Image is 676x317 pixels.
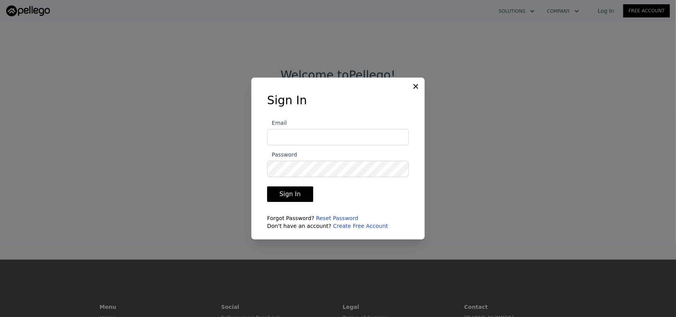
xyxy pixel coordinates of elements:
button: Sign In [267,186,313,202]
input: Password [267,161,409,177]
div: Forgot Password? Don't have an account? [267,214,409,230]
input: Email [267,129,409,145]
a: Create Free Account [333,223,388,229]
h3: Sign In [267,93,409,107]
span: Email [267,120,287,126]
a: Reset Password [316,215,358,221]
span: Password [267,152,297,158]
